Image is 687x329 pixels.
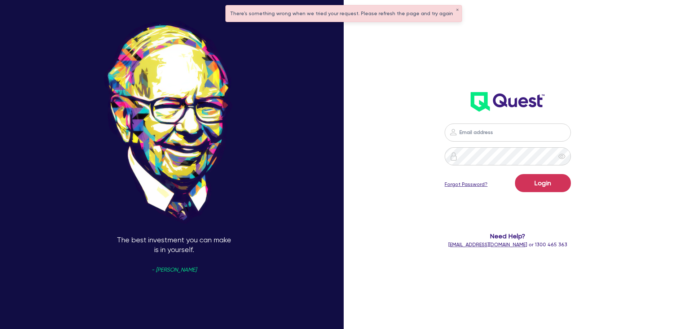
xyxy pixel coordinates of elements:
img: icon-password [449,128,458,137]
button: Login [515,174,571,192]
a: Forgot Password? [445,181,488,188]
span: eye [558,153,565,160]
span: or 1300 465 363 [448,242,567,247]
a: [EMAIL_ADDRESS][DOMAIN_NAME] [448,242,527,247]
input: Email address [445,124,571,142]
span: Need Help? [416,231,600,241]
img: icon-password [449,152,458,161]
span: - [PERSON_NAME] [151,267,197,273]
img: wH2k97JdezQIQAAAABJRU5ErkJggg== [471,92,545,112]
